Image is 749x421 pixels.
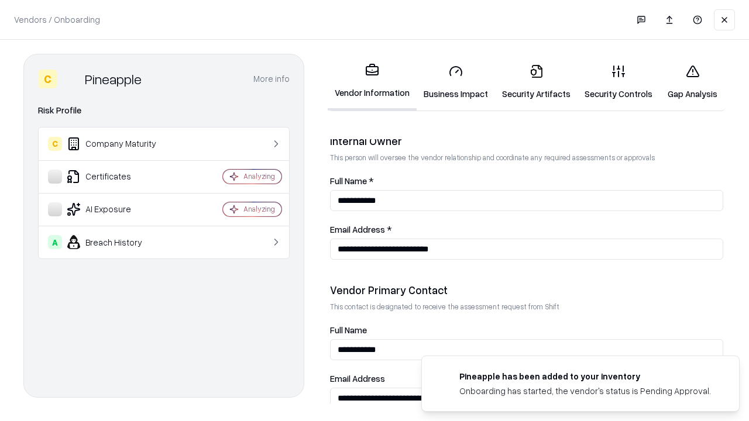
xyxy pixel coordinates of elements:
div: C [48,137,62,151]
div: AI Exposure [48,202,188,216]
div: Analyzing [243,171,275,181]
a: Gap Analysis [659,55,726,109]
button: More info [253,68,290,89]
div: Internal Owner [330,134,723,148]
div: Pineapple has been added to your inventory [459,370,711,382]
a: Vendor Information [328,54,417,111]
a: Security Controls [578,55,659,109]
a: Security Artifacts [495,55,578,109]
div: C [38,70,57,88]
div: A [48,235,62,249]
div: Company Maturity [48,137,188,151]
label: Email Address * [330,225,723,234]
label: Full Name [330,326,723,334]
label: Full Name * [330,177,723,185]
div: Analyzing [243,204,275,214]
p: Vendors / Onboarding [14,13,100,26]
p: This person will oversee the vendor relationship and coordinate any required assessments or appro... [330,153,723,163]
div: Risk Profile [38,103,290,118]
img: pineappleenergy.com [436,370,450,384]
label: Email Address [330,374,723,383]
div: Onboarding has started, the vendor's status is Pending Approval. [459,385,711,397]
img: Pineapple [61,70,80,88]
a: Business Impact [417,55,495,109]
div: Breach History [48,235,188,249]
div: Vendor Primary Contact [330,283,723,297]
p: This contact is designated to receive the assessment request from Shift [330,302,723,312]
div: Pineapple [85,70,142,88]
div: Certificates [48,170,188,184]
